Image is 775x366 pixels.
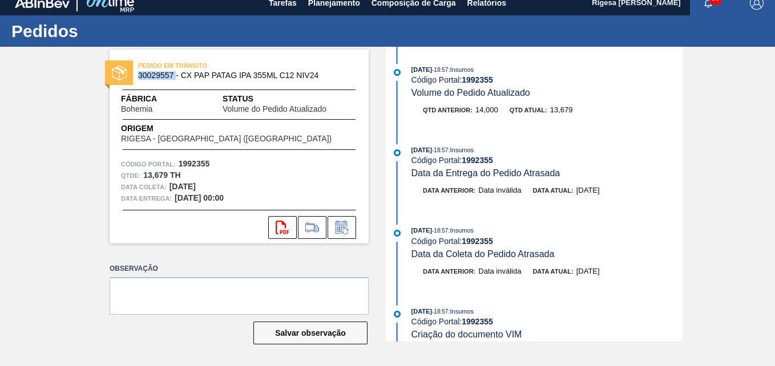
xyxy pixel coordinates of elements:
[532,268,573,275] span: Data atual:
[121,158,176,170] span: Código Portal:
[411,88,530,97] span: Volume do Pedido Atualizado
[462,156,493,165] strong: 1992355
[394,230,401,237] img: atual
[475,105,498,114] span: 14,000
[423,187,475,194] span: Data anterior:
[462,75,493,84] strong: 1992355
[432,308,448,315] span: - 18:57
[432,227,448,234] span: - 18:57
[411,147,432,153] span: [DATE]
[448,66,474,73] span: : Insumos
[121,123,357,135] span: Origem
[448,227,474,234] span: : Insumos
[175,193,224,202] strong: [DATE] 00:00
[179,159,210,168] strong: 1992355
[328,216,356,239] div: Informar alteração no pedido
[462,237,493,246] strong: 1992355
[411,168,560,178] span: Data da Entrega do Pedido Atrasada
[478,267,521,275] span: Data inválida
[411,75,683,84] div: Código Portal:
[169,182,196,191] strong: [DATE]
[550,105,573,114] span: 13,679
[121,135,332,143] span: RIGESA - [GEOGRAPHIC_DATA] ([GEOGRAPHIC_DATA])
[576,267,600,275] span: [DATE]
[223,105,326,113] span: Volume do Pedido Atualizado
[411,249,555,259] span: Data da Coleta do Pedido Atrasada
[411,237,683,246] div: Código Portal:
[121,193,172,204] span: Data entrega:
[11,25,214,38] h1: Pedidos
[423,268,475,275] span: Data anterior:
[448,308,474,315] span: : Insumos
[576,186,600,194] span: [DATE]
[411,227,432,234] span: [DATE]
[532,187,573,194] span: Data atual:
[432,147,448,153] span: - 18:57
[121,105,152,113] span: Bohemia
[411,156,683,165] div: Código Portal:
[253,322,368,344] button: Salvar observação
[394,69,401,76] img: atual
[138,60,298,71] span: PEDIDO EM TRÂNSITO
[510,107,547,113] span: Qtd atual:
[423,107,473,113] span: Qtd anterior:
[110,261,369,277] label: Observação
[394,149,401,156] img: atual
[138,71,345,80] span: 30029557 - CX PAP PATAG IPA 355ML C12 NIV24
[394,311,401,318] img: atual
[298,216,326,239] div: Ir para Composição de Carga
[411,308,432,315] span: [DATE]
[462,317,493,326] strong: 1992355
[121,93,188,105] span: Fábrica
[432,67,448,73] span: - 18:57
[268,216,297,239] div: Abrir arquivo PDF
[223,93,357,105] span: Status
[121,181,167,193] span: Data coleta:
[411,330,522,339] span: Criação do documento VIM
[121,170,140,181] span: Qtde :
[448,147,474,153] span: : Insumos
[411,66,432,73] span: [DATE]
[478,186,521,194] span: Data inválida
[112,66,127,80] img: status
[143,170,180,180] strong: 13,679 TH
[411,317,683,326] div: Código Portal:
